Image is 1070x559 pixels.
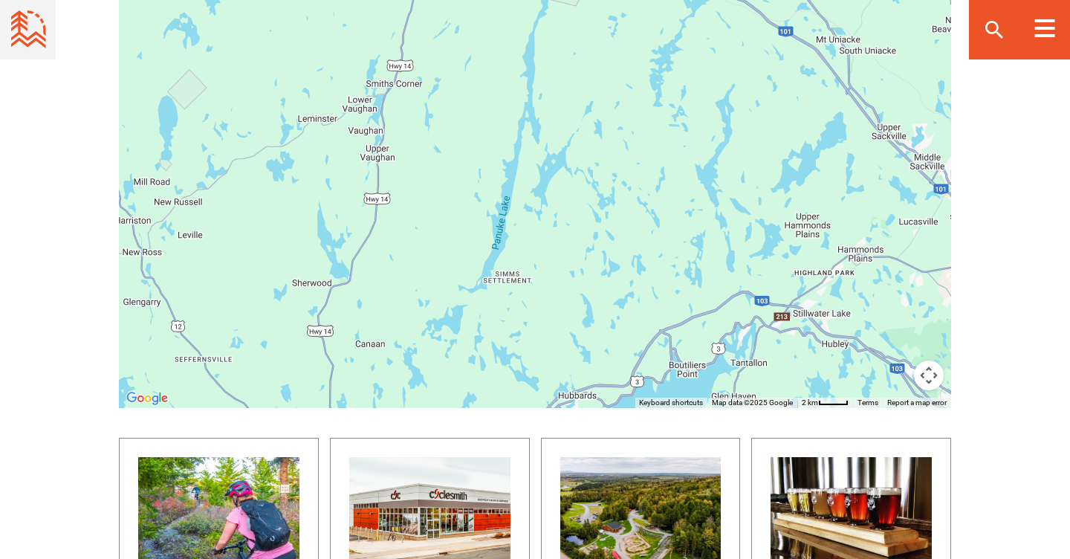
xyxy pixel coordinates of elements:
[123,389,172,408] a: Open this area in Google Maps (opens a new window)
[982,18,1006,42] ion-icon: search
[123,389,172,408] img: Google
[914,361,944,390] button: Map camera controls
[639,398,703,408] button: Keyboard shortcuts
[797,398,853,408] button: Map scale: 2 km per 37 pixels
[712,398,793,407] span: Map data ©2025 Google
[857,398,878,407] a: Terms
[887,398,947,407] a: Report a map error
[802,398,818,407] span: 2 km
